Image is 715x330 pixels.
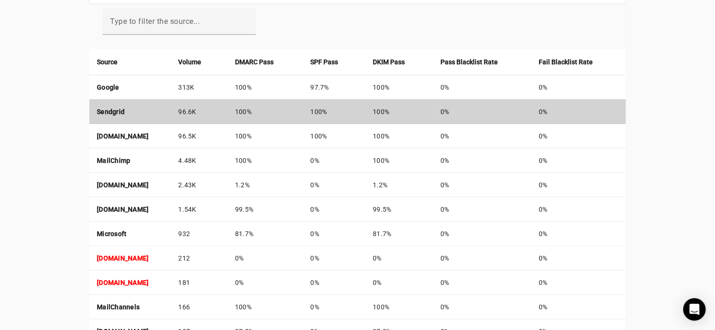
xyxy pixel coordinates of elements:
[531,75,626,100] td: 0%
[228,173,303,197] td: 1.2%
[171,100,227,124] td: 96.6K
[310,57,358,67] div: SPF Pass
[531,100,626,124] td: 0%
[303,246,365,270] td: 0%
[365,270,433,295] td: 0%
[171,222,227,246] td: 932
[171,197,227,222] td: 1.54K
[365,100,433,124] td: 100%
[365,173,433,197] td: 1.2%
[373,57,425,67] div: DKIM Pass
[539,57,593,67] strong: Fail Blacklist Rate
[365,148,433,173] td: 100%
[97,303,140,311] strong: MailChannels
[171,75,227,100] td: 313K
[97,84,119,91] strong: Google
[303,270,365,295] td: 0%
[97,206,149,213] strong: [DOMAIN_NAME]
[440,57,498,67] strong: Pass Blacklist Rate
[303,173,365,197] td: 0%
[303,197,365,222] td: 0%
[97,57,118,67] strong: Source
[228,124,303,148] td: 100%
[97,157,130,164] strong: MailChimp
[365,295,433,319] td: 100%
[228,148,303,173] td: 100%
[531,270,626,295] td: 0%
[178,57,220,67] div: Volume
[303,148,365,173] td: 0%
[433,197,531,222] td: 0%
[303,124,365,148] td: 100%
[433,270,531,295] td: 0%
[97,230,126,238] strong: Microsoft
[97,254,149,262] strong: [DOMAIN_NAME]
[97,279,149,286] strong: [DOMAIN_NAME]
[531,295,626,319] td: 0%
[531,222,626,246] td: 0%
[531,246,626,270] td: 0%
[235,57,296,67] div: DMARC Pass
[365,246,433,270] td: 0%
[365,197,433,222] td: 99.5%
[171,124,227,148] td: 96.5K
[228,246,303,270] td: 0%
[365,222,433,246] td: 81.7%
[171,173,227,197] td: 2.43K
[433,75,531,100] td: 0%
[433,148,531,173] td: 0%
[171,148,227,173] td: 4.48K
[228,222,303,246] td: 81.7%
[433,246,531,270] td: 0%
[440,57,524,67] div: Pass Blacklist Rate
[97,57,163,67] div: Source
[433,222,531,246] td: 0%
[433,100,531,124] td: 0%
[539,57,618,67] div: Fail Blacklist Rate
[531,148,626,173] td: 0%
[228,100,303,124] td: 100%
[433,173,531,197] td: 0%
[683,298,706,321] div: Open Intercom Messenger
[433,295,531,319] td: 0%
[171,270,227,295] td: 181
[373,57,405,67] strong: DKIM Pass
[228,75,303,100] td: 100%
[97,181,149,189] strong: [DOMAIN_NAME]
[310,57,338,67] strong: SPF Pass
[365,75,433,100] td: 100%
[531,197,626,222] td: 0%
[110,17,200,26] mat-label: Type to filter the source...
[303,100,365,124] td: 100%
[228,270,303,295] td: 0%
[531,173,626,197] td: 0%
[97,132,149,140] strong: [DOMAIN_NAME]
[171,246,227,270] td: 212
[303,75,365,100] td: 97.7%
[235,57,274,67] strong: DMARC Pass
[433,124,531,148] td: 0%
[228,295,303,319] td: 100%
[531,124,626,148] td: 0%
[171,295,227,319] td: 166
[303,222,365,246] td: 0%
[303,295,365,319] td: 0%
[228,197,303,222] td: 99.5%
[178,57,201,67] strong: Volume
[365,124,433,148] td: 100%
[97,108,125,115] strong: Sendgrid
